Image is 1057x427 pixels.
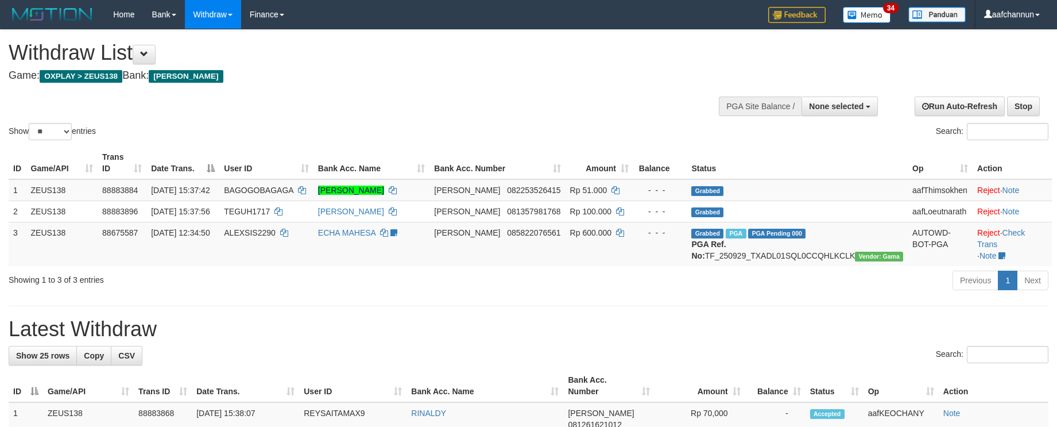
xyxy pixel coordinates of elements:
th: Trans ID: activate to sort column ascending [98,147,146,179]
div: - - - [638,206,682,217]
span: OXPLAY > ZEUS138 [40,70,122,83]
span: Grabbed [691,186,723,196]
span: None selected [809,102,864,111]
a: [PERSON_NAME] [318,207,384,216]
span: Rp 100.000 [570,207,611,216]
td: ZEUS138 [26,201,98,222]
th: Bank Acc. Number: activate to sort column ascending [429,147,565,179]
a: Next [1017,271,1048,290]
span: ALEXSIS2290 [224,228,276,237]
td: aafLoeutnarath [908,201,973,222]
button: None selected [802,97,878,116]
th: Date Trans.: activate to sort column descending [146,147,219,179]
span: Copy 085822076561 to clipboard [507,228,560,237]
th: Balance: activate to sort column ascending [745,370,806,402]
span: Grabbed [691,229,723,238]
td: ZEUS138 [26,222,98,266]
a: Copy [76,346,111,366]
span: [PERSON_NAME] [149,70,223,83]
span: Marked by aafpengsreynich [726,229,746,238]
th: ID [9,147,26,179]
th: Status: activate to sort column ascending [806,370,864,402]
span: 88883884 [102,186,138,195]
h1: Latest Withdraw [9,318,1048,341]
span: 88883896 [102,207,138,216]
span: 88675587 [102,228,138,237]
span: Grabbed [691,207,723,217]
th: Amount: activate to sort column ascending [566,147,633,179]
th: Balance [633,147,687,179]
label: Search: [936,346,1048,363]
a: Stop [1007,97,1040,116]
div: Showing 1 to 3 of 3 entries [9,270,432,286]
a: Run Auto-Refresh [915,97,1005,116]
span: PGA Pending [748,229,806,238]
th: Trans ID: activate to sort column ascending [134,370,192,402]
span: [DATE] 15:37:42 [151,186,210,195]
a: CSV [111,346,142,366]
a: ECHA MAHESA [318,228,375,237]
th: Date Trans.: activate to sort column ascending [192,370,299,402]
th: ID: activate to sort column descending [9,370,43,402]
span: Copy 081357981768 to clipboard [507,207,560,216]
label: Show entries [9,123,96,140]
a: Note [979,251,997,260]
span: [PERSON_NAME] [434,228,500,237]
td: AUTOWD-BOT-PGA [908,222,973,266]
a: Note [1002,186,1020,195]
td: TF_250929_TXADL01SQL0CCQHLKCLK [687,222,908,266]
img: Button%20Memo.svg [843,7,891,23]
a: 1 [998,271,1017,290]
span: Accepted [810,409,845,419]
img: panduan.png [908,7,966,22]
span: BAGOGOBAGAGA [224,186,293,195]
th: Bank Acc. Number: activate to sort column ascending [563,370,654,402]
th: User ID: activate to sort column ascending [219,147,313,179]
select: Showentries [29,123,72,140]
b: PGA Ref. No: [691,240,726,260]
td: 1 [9,179,26,201]
span: [PERSON_NAME] [434,186,500,195]
a: Reject [977,207,1000,216]
a: Reject [977,228,1000,237]
h1: Withdraw List [9,41,693,64]
th: Op: activate to sort column ascending [864,370,939,402]
span: Rp 51.000 [570,186,607,195]
td: 3 [9,222,26,266]
a: Check Trans [977,228,1025,249]
th: Status [687,147,908,179]
img: Feedback.jpg [768,7,826,23]
th: Bank Acc. Name: activate to sort column ascending [406,370,563,402]
span: CSV [118,351,135,360]
span: TEGUH1717 [224,207,270,216]
td: · [973,179,1052,201]
th: Action [939,370,1048,402]
th: Bank Acc. Name: activate to sort column ascending [313,147,430,179]
h4: Game: Bank: [9,70,693,82]
a: Note [1002,207,1020,216]
td: · · [973,222,1052,266]
div: - - - [638,184,682,196]
th: Op: activate to sort column ascending [908,147,973,179]
span: Show 25 rows [16,351,69,360]
a: Reject [977,186,1000,195]
span: Copy 082253526415 to clipboard [507,186,560,195]
img: MOTION_logo.png [9,6,96,23]
td: 2 [9,201,26,222]
span: [DATE] 15:37:56 [151,207,210,216]
input: Search: [967,123,1048,140]
span: Copy [84,351,104,360]
th: User ID: activate to sort column ascending [299,370,406,402]
td: · [973,201,1052,222]
label: Search: [936,123,1048,140]
span: 34 [883,3,899,13]
span: [PERSON_NAME] [434,207,500,216]
span: [PERSON_NAME] [568,409,634,418]
th: Action [973,147,1052,179]
a: Note [943,409,961,418]
th: Amount: activate to sort column ascending [655,370,745,402]
div: - - - [638,227,682,238]
a: Show 25 rows [9,346,77,366]
a: Previous [953,271,998,290]
td: ZEUS138 [26,179,98,201]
